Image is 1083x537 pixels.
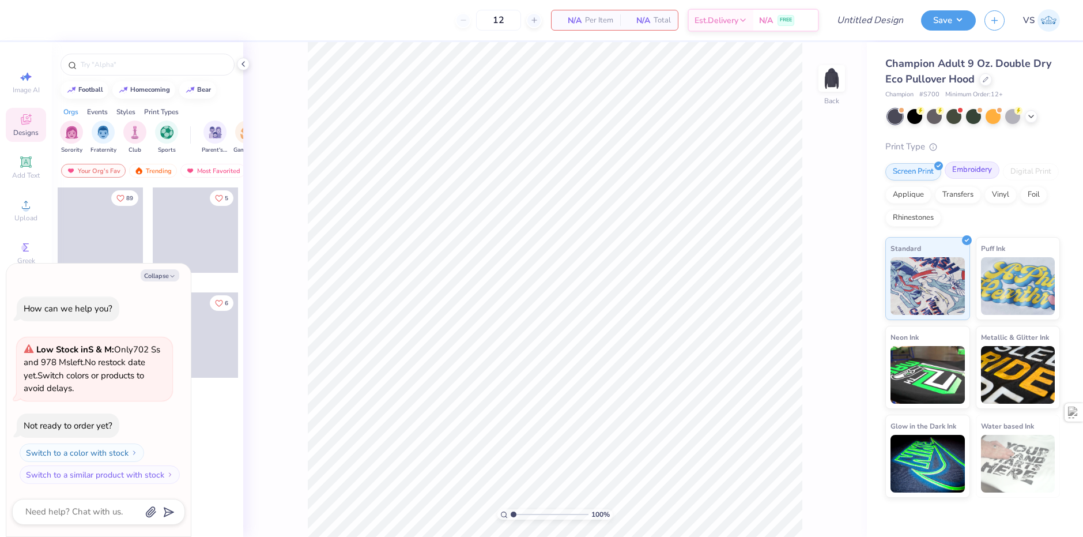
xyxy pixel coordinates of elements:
[890,420,956,432] span: Glow in the Dark Ink
[130,87,170,93] div: homecoming
[17,256,35,265] span: Greek
[116,107,135,117] div: Styles
[559,14,582,27] span: N/A
[129,126,141,139] img: Club Image
[890,331,919,343] span: Neon Ink
[654,14,671,27] span: Total
[155,121,178,155] div: filter for Sports
[1003,163,1059,181] div: Digital Print
[20,465,180,484] button: Switch to a similar product with stock
[921,10,976,31] button: Save
[134,167,144,175] img: trending.gif
[1020,186,1047,204] div: Foil
[981,346,1055,404] img: Metallic & Glitter Ink
[63,107,78,117] div: Orgs
[24,420,112,431] div: Not ready to order yet?
[123,121,146,155] div: filter for Club
[935,186,981,204] div: Transfers
[90,121,116,155] div: filter for Fraternity
[627,14,650,27] span: N/A
[126,196,133,201] span: 89
[885,163,941,181] div: Screen Print
[209,126,222,139] img: Parent's Weekend Image
[695,14,738,27] span: Est. Delivery
[129,146,141,155] span: Club
[1037,9,1060,32] img: Volodymyr Sobko
[225,301,228,306] span: 6
[61,164,126,178] div: Your Org's Fav
[112,81,175,99] button: homecoming
[890,257,965,315] img: Standard
[167,471,173,478] img: Switch to a similar product with stock
[981,435,1055,493] img: Water based Ink
[240,126,254,139] img: Game Day Image
[824,96,839,106] div: Back
[981,257,1055,315] img: Puff Ink
[123,121,146,155] button: filter button
[13,128,39,137] span: Designs
[585,14,613,27] span: Per Item
[144,107,179,117] div: Print Types
[890,242,921,254] span: Standard
[890,346,965,404] img: Neon Ink
[233,146,260,155] span: Game Day
[158,146,176,155] span: Sports
[80,59,227,70] input: Try "Alpha"
[885,186,931,204] div: Applique
[14,213,37,223] span: Upload
[60,121,83,155] div: filter for Sorority
[945,162,999,179] div: Embroidery
[1023,14,1035,27] span: VS
[24,303,112,314] div: How can we help you?
[981,331,1049,343] span: Metallic & Glitter Ink
[87,107,108,117] div: Events
[129,164,177,178] div: Trending
[20,444,144,462] button: Switch to a color with stock
[828,9,912,32] input: Untitled Design
[66,167,76,175] img: most_fav.gif
[233,121,260,155] div: filter for Game Day
[36,344,114,355] strong: Low Stock in S & M :
[131,449,138,456] img: Switch to a color with stock
[820,67,843,90] img: Back
[202,121,228,155] div: filter for Parent's Weekend
[12,171,40,180] span: Add Text
[202,121,228,155] button: filter button
[186,87,195,93] img: trend_line.gif
[225,196,228,201] span: 5
[885,90,914,100] span: Champion
[13,85,40,95] span: Image AI
[179,81,216,99] button: bear
[885,57,1051,86] span: Champion Adult 9 Oz. Double Dry Eco Pullover Hood
[60,121,83,155] button: filter button
[780,16,792,24] span: FREE
[90,146,116,155] span: Fraternity
[1023,9,1060,32] a: VS
[476,10,521,31] input: – –
[186,167,195,175] img: most_fav.gif
[24,344,160,395] span: Only 702 Ss and 978 Ms left. Switch colors or products to avoid delays.
[945,90,1003,100] span: Minimum Order: 12 +
[61,81,108,99] button: football
[202,146,228,155] span: Parent's Weekend
[591,509,610,520] span: 100 %
[233,121,260,155] button: filter button
[78,87,103,93] div: football
[885,209,941,227] div: Rhinestones
[61,146,82,155] span: Sorority
[210,295,233,311] button: Like
[981,420,1034,432] span: Water based Ink
[759,14,773,27] span: N/A
[197,87,211,93] div: bear
[210,190,233,206] button: Like
[180,164,246,178] div: Most Favorited
[90,121,116,155] button: filter button
[111,190,138,206] button: Like
[24,356,145,381] span: No restock date yet.
[155,121,178,155] button: filter button
[890,435,965,493] img: Glow in the Dark Ink
[67,87,76,93] img: trend_line.gif
[885,140,1060,153] div: Print Type
[97,126,110,139] img: Fraternity Image
[141,269,179,281] button: Collapse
